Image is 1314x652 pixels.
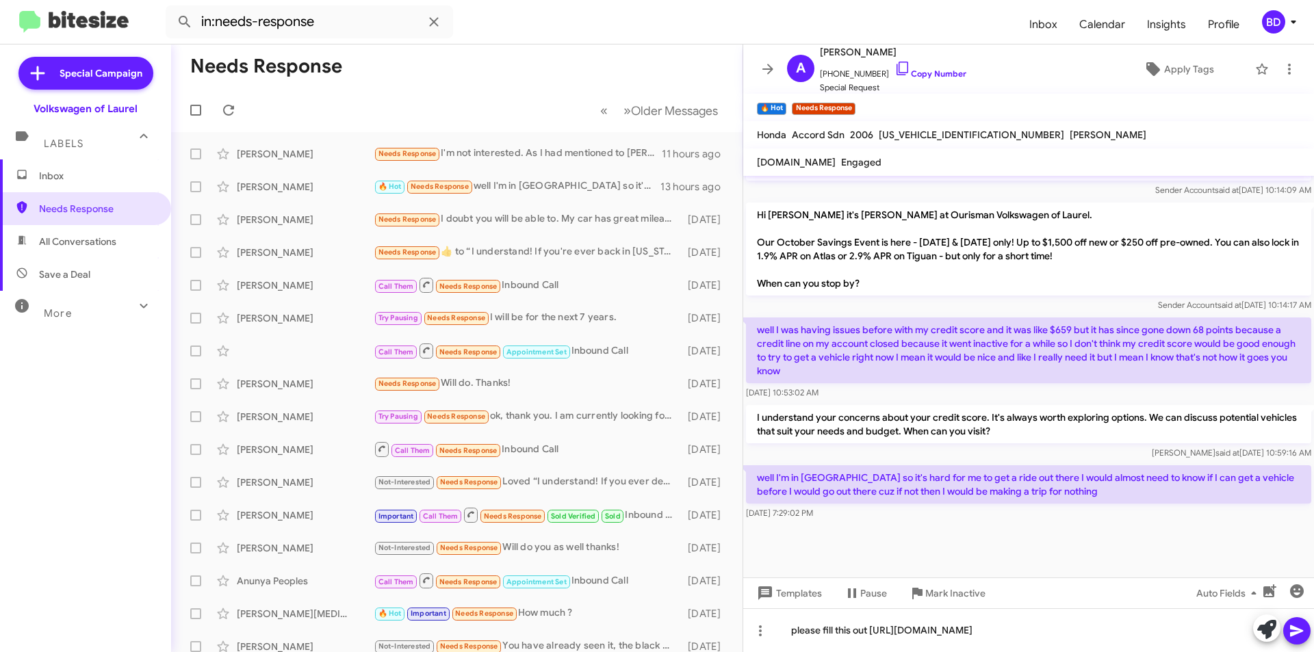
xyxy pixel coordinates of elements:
div: [DATE] [681,475,732,489]
div: [DATE] [681,344,732,358]
span: 2006 [850,129,873,141]
span: [PHONE_NUMBER] [820,60,966,81]
span: Needs Response [439,282,498,291]
span: Needs Response [439,577,498,586]
div: [PERSON_NAME] [237,541,374,555]
span: Profile [1197,5,1250,44]
span: Important [411,609,446,618]
div: [PERSON_NAME][MEDICAL_DATA] [237,607,374,621]
span: said at [1215,447,1239,458]
a: Calendar [1068,5,1136,44]
div: please fill this out [URL][DOMAIN_NAME] [743,608,1314,652]
span: Not-Interested [378,642,431,651]
span: Not-Interested [378,543,431,552]
button: Pause [833,581,898,605]
span: Engaged [841,156,881,168]
span: Call Them [378,282,414,291]
span: Needs Response [378,215,437,224]
div: 11 hours ago [662,147,732,161]
div: Will do you as well thanks! [374,540,681,556]
span: Save a Deal [39,268,90,281]
div: Inbound Call [374,441,681,458]
div: Inbound Call [374,276,681,294]
span: All Conversations [39,235,116,248]
span: Needs Response [427,313,485,322]
button: Previous [592,96,616,125]
span: Apply Tags [1164,57,1214,81]
span: said at [1215,185,1239,195]
div: [DATE] [681,278,732,292]
span: Special Request [820,81,966,94]
span: Pause [860,581,887,605]
span: Needs Response [439,348,498,356]
div: Inbound Call [374,342,681,359]
div: [DATE] [681,377,732,391]
span: Needs Response [378,149,437,158]
p: I understand your concerns about your credit score. It's always worth exploring options. We can d... [746,405,1311,443]
div: Inbound Call [374,506,681,523]
span: Sold Verified [551,512,596,521]
span: [PERSON_NAME] [1070,129,1146,141]
span: Needs Response [455,609,513,618]
span: Needs Response [484,512,542,521]
a: Copy Number [894,68,966,79]
div: [DATE] [681,213,732,226]
span: Needs Response [440,642,498,651]
a: Inbox [1018,5,1068,44]
div: [DATE] [681,311,732,325]
div: I'm not interested. As I had mentioned to [PERSON_NAME]. I was either going to reach the deal wit... [374,146,662,161]
a: Insights [1136,5,1197,44]
div: [PERSON_NAME] [237,443,374,456]
small: Needs Response [792,103,855,115]
a: Special Campaign [18,57,153,90]
span: [DATE] 7:29:02 PM [746,508,813,518]
span: Sender Account [DATE] 10:14:09 AM [1155,185,1311,195]
div: I doubt you will be able to. My car has great mileage and in tip top condition, but it's the loan... [374,211,681,227]
div: Will do. Thanks! [374,376,681,391]
span: 🔥 Hot [378,182,402,191]
span: Labels [44,138,83,150]
span: Needs Response [440,543,498,552]
button: Next [615,96,726,125]
div: [DATE] [681,508,732,522]
button: Mark Inactive [898,581,996,605]
div: [PERSON_NAME] [237,213,374,226]
span: Appointment Set [506,577,567,586]
div: Volkswagen of Laurel [34,102,138,116]
span: Templates [754,581,822,605]
span: [DOMAIN_NAME] [757,156,836,168]
span: Special Campaign [60,66,142,80]
span: Older Messages [631,103,718,118]
span: Try Pausing [378,412,418,421]
div: well I'm in [GEOGRAPHIC_DATA] so it's hard for me to get a ride out there I would almost need to ... [374,179,660,194]
div: [DATE] [681,574,732,588]
div: How much ? [374,605,681,621]
p: Hi [PERSON_NAME] it's [PERSON_NAME] at Ourisman Volkswagen of Laurel. Our October Savings Event i... [746,203,1311,296]
span: A [796,57,806,79]
div: [PERSON_NAME] [237,311,374,325]
div: 13 hours ago [660,180,732,194]
span: Needs Response [39,202,155,216]
span: Accord Sdn [792,129,845,141]
span: Call Them [378,577,414,586]
div: [DATE] [681,410,732,423]
span: Inbox [39,169,155,183]
div: Anunya Peoples [237,574,374,588]
div: ​👍​ to “ I understand! If you're ever back in [US_STATE] or looking to sell your vehicle in the f... [374,244,681,260]
span: Needs Response [411,182,469,191]
div: [DATE] [681,246,732,259]
span: Needs Response [439,446,498,455]
div: [PERSON_NAME] [237,246,374,259]
span: Needs Response [378,248,437,257]
div: I will be for the next 7 years. [374,310,681,326]
button: Apply Tags [1108,57,1248,81]
span: 🔥 Hot [378,609,402,618]
div: [DATE] [681,607,732,621]
span: Sold [605,512,621,521]
span: Mark Inactive [925,581,985,605]
span: Sender Account [DATE] 10:14:17 AM [1158,300,1311,310]
span: said at [1218,300,1241,310]
div: ok, thank you. I am currently looking for CPO. but I will let you know if that changes [374,408,681,424]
